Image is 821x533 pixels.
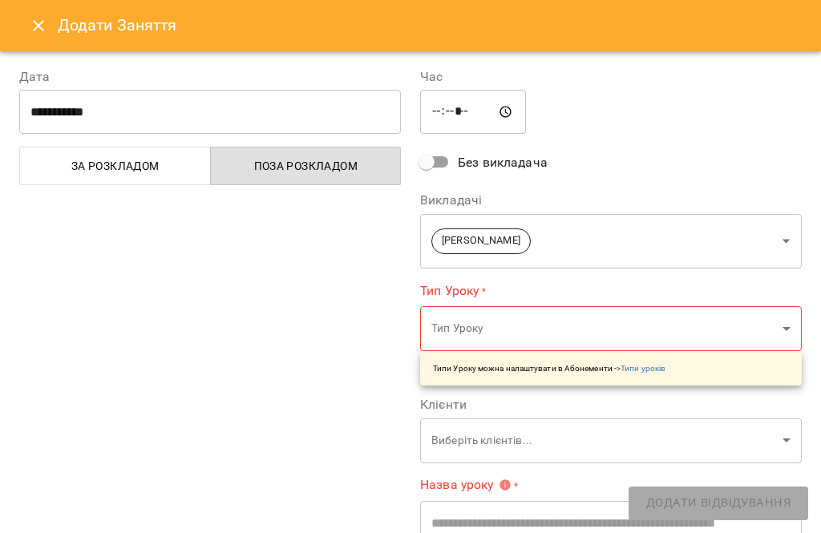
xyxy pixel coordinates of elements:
button: Поза розкладом [210,147,402,185]
span: [PERSON_NAME] [432,233,530,248]
span: Без викладача [458,153,548,172]
div: Тип Уроку [420,306,802,352]
p: Тип Уроку [431,321,776,337]
button: Close [19,6,58,45]
span: Поза розкладом [220,156,392,176]
label: Клієнти [420,398,802,411]
button: За розкладом [19,147,211,185]
p: Типи Уроку можна налаштувати в Абонементи -> [433,362,665,374]
label: Викладачі [420,194,802,207]
svg: Вкажіть назву уроку або виберіть клієнтів [499,478,512,491]
div: Виберіть клієнтів... [420,418,802,463]
label: Дата [19,71,401,83]
span: За розкладом [30,156,201,176]
label: Тип Уроку [420,281,802,300]
h6: Додати Заняття [58,13,802,38]
p: Виберіть клієнтів... [431,433,776,449]
span: Назва уроку [420,478,512,491]
label: Час [420,71,802,83]
a: Типи уроків [621,364,665,373]
div: [PERSON_NAME] [420,213,802,269]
